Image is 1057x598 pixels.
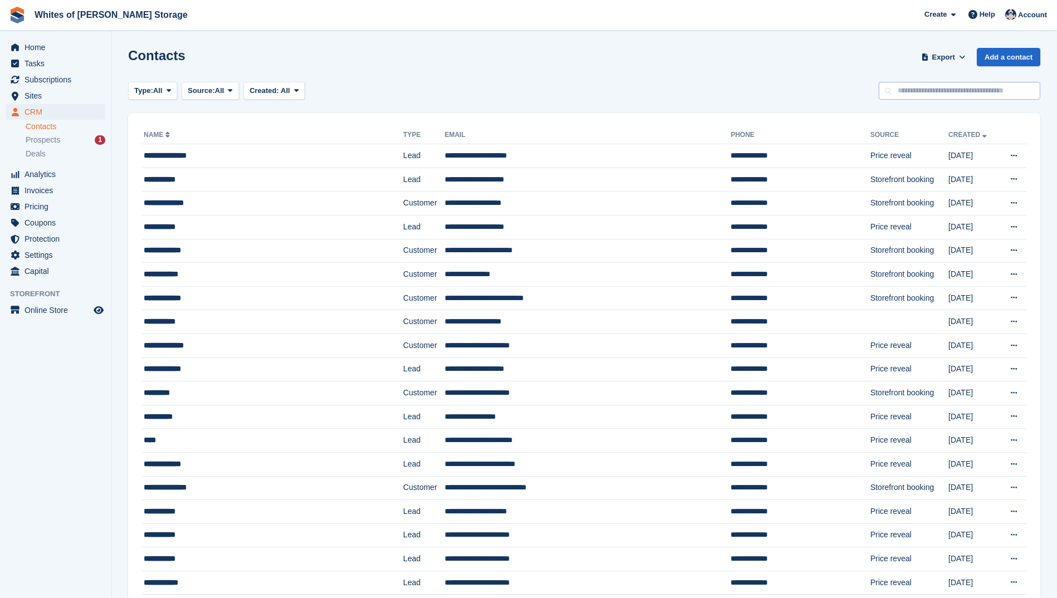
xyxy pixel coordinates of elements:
td: [DATE] [948,547,998,571]
span: Analytics [25,166,91,182]
a: Add a contact [977,48,1040,66]
td: Lead [403,168,445,192]
span: Prospects [26,135,60,145]
a: Whites of [PERSON_NAME] Storage [30,6,192,24]
a: menu [6,302,105,318]
td: [DATE] [948,429,998,453]
td: Price reveal [870,571,948,595]
th: Email [445,126,730,144]
span: Storefront [10,288,111,300]
a: menu [6,231,105,247]
td: [DATE] [948,310,998,334]
button: Type: All [128,82,177,100]
span: Source: [188,85,215,96]
td: Lead [403,144,445,168]
td: [DATE] [948,334,998,357]
a: menu [6,263,105,279]
span: Home [25,40,91,55]
td: [DATE] [948,192,998,215]
td: [DATE] [948,168,998,192]
td: Price reveal [870,334,948,357]
span: Help [980,9,995,20]
td: Storefront booking [870,263,948,287]
td: Lead [403,452,445,476]
span: CRM [25,104,91,120]
td: Customer [403,286,445,310]
span: Subscriptions [25,72,91,87]
td: Price reveal [870,144,948,168]
td: [DATE] [948,215,998,239]
span: Account [1018,9,1047,21]
td: Storefront booking [870,239,948,263]
span: Type: [134,85,153,96]
span: Online Store [25,302,91,318]
a: menu [6,199,105,214]
td: Customer [403,263,445,287]
td: Lead [403,547,445,571]
th: Phone [730,126,870,144]
a: Created [948,131,989,139]
a: menu [6,88,105,104]
a: menu [6,247,105,263]
td: Lead [403,429,445,453]
td: Price reveal [870,429,948,453]
td: Lead [403,357,445,381]
span: Protection [25,231,91,247]
td: [DATE] [948,286,998,310]
span: Invoices [25,183,91,198]
td: Storefront booking [870,168,948,192]
img: stora-icon-8386f47178a22dfd0bd8f6a31ec36ba5ce8667c1dd55bd0f319d3a0aa187defe.svg [9,7,26,23]
span: Sites [25,88,91,104]
td: Price reveal [870,405,948,429]
a: Prospects 1 [26,134,105,146]
td: [DATE] [948,405,998,429]
td: Customer [403,476,445,500]
button: Source: All [182,82,239,100]
a: Contacts [26,121,105,132]
a: Preview store [92,303,105,317]
td: [DATE] [948,452,998,476]
td: Customer [403,381,445,405]
td: Customer [403,334,445,357]
td: Price reveal [870,452,948,476]
span: All [281,86,290,95]
td: [DATE] [948,500,998,524]
a: menu [6,56,105,71]
td: Customer [403,192,445,215]
td: [DATE] [948,239,998,263]
td: Price reveal [870,523,948,547]
a: menu [6,183,105,198]
td: [DATE] [948,381,998,405]
a: menu [6,104,105,120]
a: menu [6,166,105,182]
td: Customer [403,239,445,263]
button: Export [919,48,968,66]
td: [DATE] [948,476,998,500]
span: Settings [25,247,91,263]
button: Created: All [243,82,305,100]
a: Name [144,131,172,139]
td: [DATE] [948,357,998,381]
td: [DATE] [948,144,998,168]
span: Capital [25,263,91,279]
h1: Contacts [128,48,186,63]
td: Storefront booking [870,286,948,310]
img: Wendy [1005,9,1016,20]
span: Export [932,52,955,63]
span: Pricing [25,199,91,214]
th: Source [870,126,948,144]
a: menu [6,72,105,87]
td: [DATE] [948,263,998,287]
span: Tasks [25,56,91,71]
div: 1 [95,135,105,145]
td: Lead [403,571,445,595]
th: Type [403,126,445,144]
td: [DATE] [948,571,998,595]
td: Lead [403,500,445,524]
span: Coupons [25,215,91,231]
a: menu [6,215,105,231]
td: Storefront booking [870,192,948,215]
td: [DATE] [948,523,998,547]
a: Deals [26,148,105,160]
td: Price reveal [870,500,948,524]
